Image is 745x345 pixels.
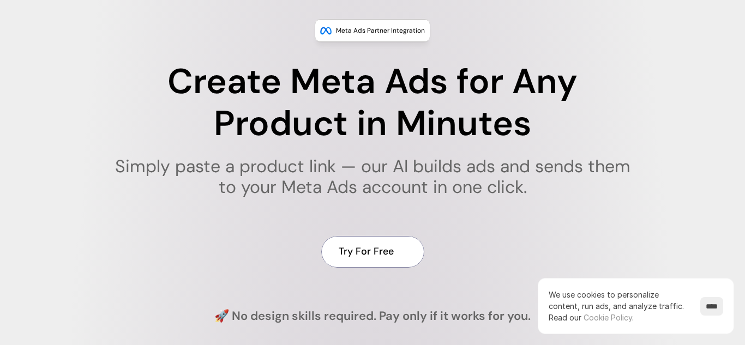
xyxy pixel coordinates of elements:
[321,236,424,267] a: Try For Free
[549,289,689,323] p: We use cookies to personalize content, run ads, and analyze traffic.
[336,25,425,36] p: Meta Ads Partner Integration
[584,313,632,322] a: Cookie Policy
[339,245,394,258] h4: Try For Free
[214,308,531,325] h4: 🚀 No design skills required. Pay only if it works for you.
[549,313,634,322] span: Read our .
[108,156,638,198] h1: Simply paste a product link — our AI builds ads and sends them to your Meta Ads account in one cl...
[108,61,638,145] h1: Create Meta Ads for Any Product in Minutes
